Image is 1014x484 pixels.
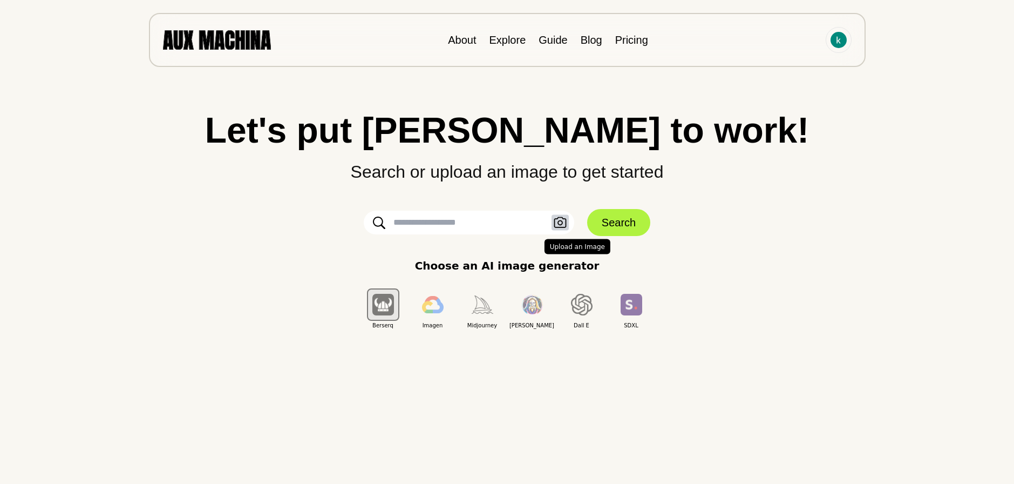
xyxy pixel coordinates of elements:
span: Dall E [557,321,607,330]
span: Berserq [358,321,408,330]
p: Search or upload an image to get started [22,148,992,185]
span: Midjourney [458,321,507,330]
a: Blog [581,34,602,46]
img: Berserq [372,294,394,315]
span: Imagen [408,321,458,330]
h1: Let's put [PERSON_NAME] to work! [22,112,992,148]
a: About [448,34,476,46]
img: SDXL [621,294,642,315]
p: Choose an AI image generator [415,258,600,274]
span: Upload an Image [545,239,610,254]
a: Pricing [615,34,648,46]
img: Imagen [422,296,444,313]
button: Upload an Image [552,215,569,231]
a: Guide [539,34,567,46]
img: Avatar [831,32,847,48]
img: Dall E [571,294,593,315]
a: Explore [489,34,526,46]
img: Leonardo [521,295,543,315]
button: Search [587,209,650,236]
span: [PERSON_NAME] [507,321,557,330]
img: AUX MACHINA [163,30,271,49]
span: SDXL [607,321,656,330]
img: Midjourney [472,295,493,313]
